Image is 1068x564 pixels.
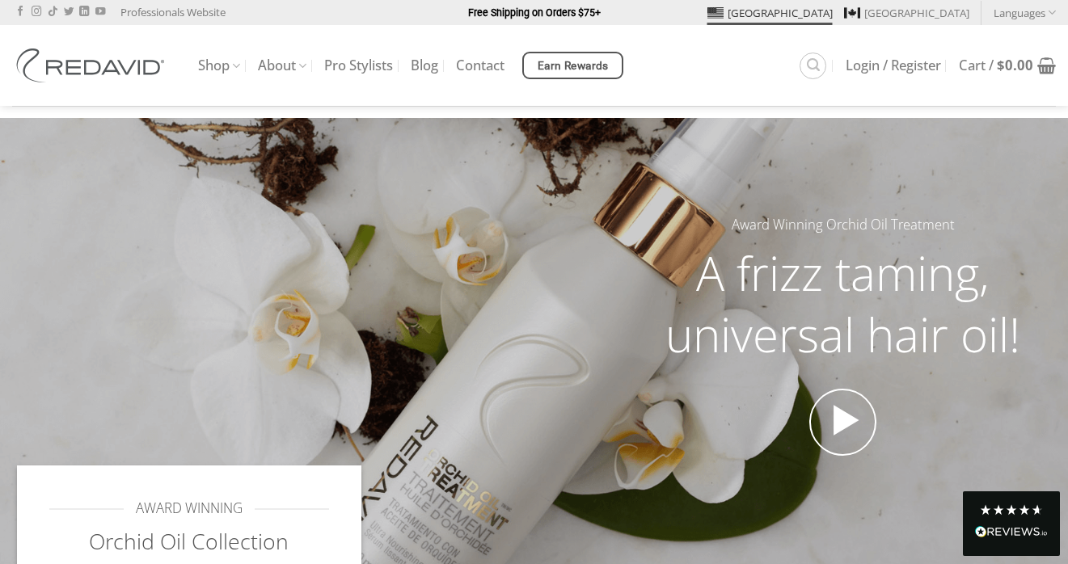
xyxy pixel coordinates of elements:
[136,498,243,520] span: AWARD WINNING
[95,6,105,18] a: Follow on YouTube
[258,50,306,82] a: About
[844,1,969,25] a: [GEOGRAPHIC_DATA]
[975,523,1048,544] div: Read All Reviews
[997,56,1005,74] span: $
[468,6,601,19] strong: Free Shipping on Orders $75+
[324,51,393,80] a: Pro Stylists
[846,59,941,72] span: Login / Register
[522,52,623,79] a: Earn Rewards
[963,491,1060,556] div: Read All Reviews
[32,6,41,18] a: Follow on Instagram
[538,57,609,75] span: Earn Rewards
[635,242,1052,364] h2: A frizz taming, universal hair oil!
[997,56,1033,74] bdi: 0.00
[994,1,1056,24] a: Languages
[456,51,504,80] a: Contact
[959,59,1033,72] span: Cart /
[48,6,57,18] a: Follow on TikTok
[12,48,174,82] img: REDAVID Salon Products | United States
[959,48,1056,83] a: Cart / $0.00
[15,6,25,18] a: Follow on Facebook
[975,526,1048,537] img: REVIEWS.io
[800,53,826,79] a: Search
[198,50,240,82] a: Shop
[635,214,1052,236] h5: Award Winning Orchid Oil Treatment
[846,51,941,80] a: Login / Register
[79,6,89,18] a: Follow on LinkedIn
[64,6,74,18] a: Follow on Twitter
[49,528,330,556] h2: Orchid Oil Collection
[707,1,833,25] a: [GEOGRAPHIC_DATA]
[979,503,1044,516] div: 4.8 Stars
[411,51,438,80] a: Blog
